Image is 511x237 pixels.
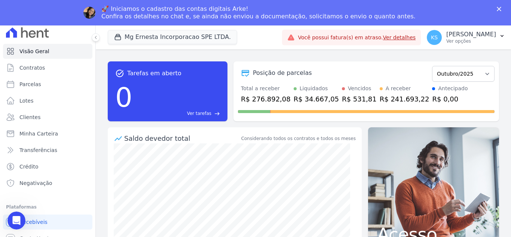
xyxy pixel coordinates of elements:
a: Minha Carteira [3,126,92,141]
div: Total a receber [241,85,291,92]
span: Crédito [19,163,39,170]
a: Visão Geral [3,44,92,59]
p: Ver opções [446,38,496,44]
div: A receber [386,85,411,92]
span: KS [431,35,438,40]
span: Ver tarefas [187,110,211,117]
span: task_alt [115,69,124,78]
a: Crédito [3,159,92,174]
div: Plataformas [6,203,89,212]
span: Você possui fatura(s) em atraso. [298,34,416,42]
span: Lotes [19,97,34,104]
iframe: Intercom live chat [7,212,25,230]
div: Considerando todos os contratos e todos os meses [241,135,356,142]
a: Ver detalhes [383,34,416,40]
div: 0 [115,78,132,117]
img: Profile image for Adriane [83,7,95,19]
div: R$ 276.892,08 [241,94,291,104]
p: [PERSON_NAME] [446,31,496,38]
a: Lotes [3,93,92,108]
div: 🚀 Iniciamos o cadastro das contas digitais Arke! Confira os detalhes no chat e, se ainda não envi... [101,5,416,20]
div: R$ 34.667,05 [294,94,339,104]
div: Fechar [497,7,504,11]
a: Ver tarefas east [135,110,220,117]
button: Mg Ernesta Incorporacao SPE LTDA. [108,30,237,44]
div: Vencidos [348,85,371,92]
span: Negativação [19,179,52,187]
a: Transferências [3,143,92,158]
div: Antecipado [438,85,468,92]
a: Recebíveis [3,215,92,230]
div: Saldo devedor total [124,133,240,143]
a: Clientes [3,110,92,125]
div: R$ 531,81 [342,94,377,104]
div: Posição de parcelas [253,69,312,78]
span: Clientes [19,113,40,121]
span: Recebíveis [19,218,48,226]
div: R$ 0,00 [432,94,468,104]
span: Minha Carteira [19,130,58,137]
span: Parcelas [19,80,41,88]
span: Contratos [19,64,45,72]
button: KS [PERSON_NAME] Ver opções [421,27,511,48]
div: R$ 241.693,22 [380,94,429,104]
div: Liquidados [300,85,328,92]
span: Visão Geral [19,48,49,55]
span: east [214,111,220,116]
span: Tarefas em aberto [127,69,181,78]
a: Contratos [3,60,92,75]
a: Negativação [3,176,92,191]
span: Transferências [19,146,57,154]
a: Parcelas [3,77,92,92]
